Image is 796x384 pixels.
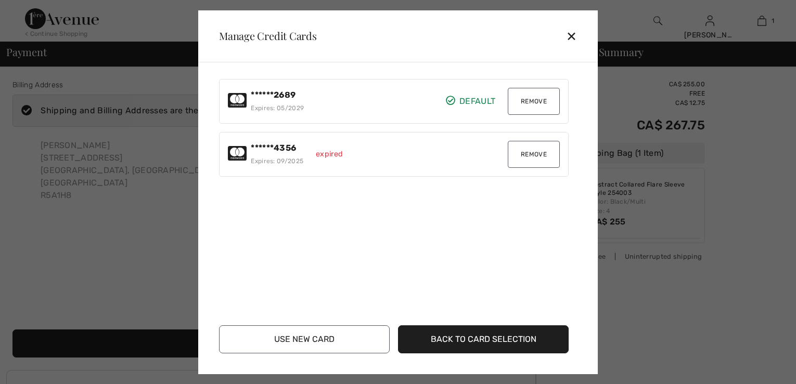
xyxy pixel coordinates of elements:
button: Remove [508,88,560,115]
div: expired [316,149,343,160]
span: Expires: 05/2029 [251,104,304,112]
button: Back to Card Selection [398,325,569,353]
button: Use New Card [219,325,390,353]
button: Remove [508,141,560,168]
span: Default [446,95,495,108]
span: Expires: 09/2025 [251,157,303,165]
div: Manage Credit Cards [211,31,317,41]
div: ✕ [566,25,585,47]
